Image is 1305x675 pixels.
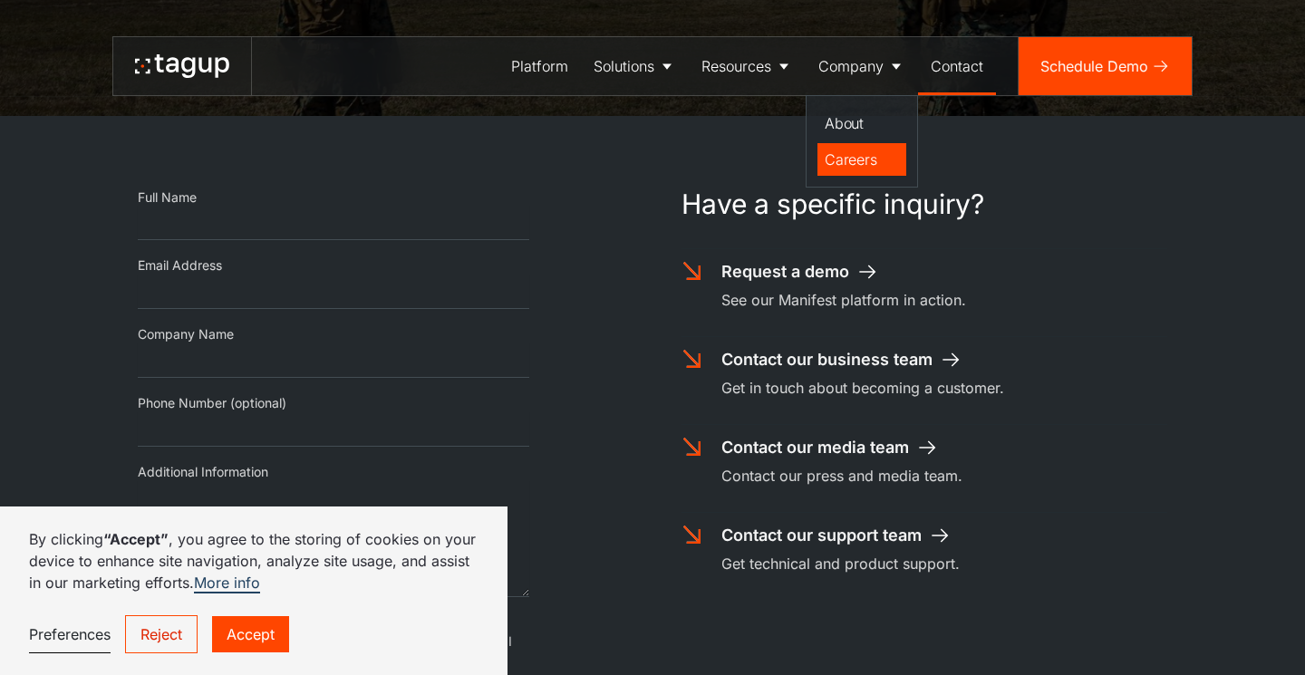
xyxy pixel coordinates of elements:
[721,289,966,311] div: See our Manifest platform in action.
[806,37,918,95] a: Company
[701,55,771,77] div: Resources
[721,260,849,284] div: Request a demo
[721,524,922,547] div: Contact our support team
[138,463,529,481] div: Additional Information
[721,465,962,487] div: Contact our press and media team.
[125,615,198,653] a: Reject
[138,188,529,207] div: Full Name
[721,348,933,371] div: Contact our business team
[918,37,996,95] a: Contact
[1019,37,1192,95] a: Schedule Demo
[806,95,918,188] nav: Company
[29,528,478,593] p: By clicking , you agree to the storing of cookies on your device to enhance site navigation, anal...
[818,55,884,77] div: Company
[721,436,909,459] div: Contact our media team
[721,553,960,574] div: Get technical and product support.
[689,37,806,95] a: Resources
[581,37,689,95] a: Solutions
[931,55,983,77] div: Contact
[681,188,1167,220] h1: Have a specific inquiry?
[511,55,568,77] div: Platform
[138,325,529,343] div: Company Name
[138,394,529,412] div: Phone Number (optional)
[594,55,654,77] div: Solutions
[817,143,906,176] a: Careers
[825,149,899,170] div: Careers
[721,377,1004,399] div: Get in touch about becoming a customer.
[721,348,962,371] a: Contact our business team
[1040,55,1148,77] div: Schedule Demo
[138,256,529,275] div: Email Address
[103,530,169,548] strong: “Accept”
[194,574,260,593] a: More info
[721,524,952,547] a: Contact our support team
[29,616,111,653] a: Preferences
[721,436,939,459] a: Contact our media team
[817,107,906,140] a: About
[498,37,581,95] a: Platform
[721,260,879,284] a: Request a demo
[825,112,899,134] div: About
[212,616,289,652] a: Accept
